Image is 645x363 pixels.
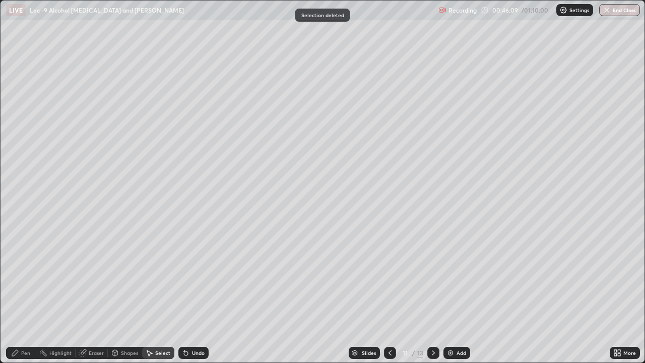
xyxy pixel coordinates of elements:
div: 11 [400,350,410,356]
p: LIVE [9,6,23,14]
img: end-class-cross [603,6,611,14]
button: End Class [599,4,640,16]
div: Shapes [121,350,138,355]
div: Add [457,350,466,355]
div: 13 [417,348,423,357]
p: Lec -9 Alcohol [MEDICAL_DATA] and [PERSON_NAME] [30,6,184,14]
div: Eraser [89,350,104,355]
div: Select [155,350,170,355]
div: / [412,350,415,356]
img: add-slide-button [446,349,455,357]
div: Pen [21,350,30,355]
div: Slides [362,350,376,355]
div: More [623,350,636,355]
img: recording.375f2c34.svg [438,6,446,14]
img: class-settings-icons [559,6,567,14]
div: Highlight [49,350,72,355]
p: Settings [569,8,589,13]
div: Undo [192,350,205,355]
p: Recording [448,7,477,14]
